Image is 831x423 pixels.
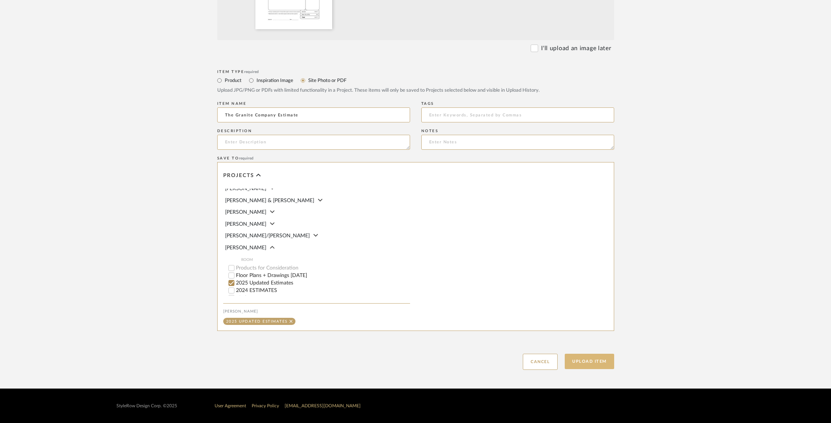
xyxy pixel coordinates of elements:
[226,320,288,323] div: 2025 Updated Estimates
[565,354,614,369] button: Upload Item
[285,404,361,408] a: [EMAIL_ADDRESS][DOMAIN_NAME]
[225,233,310,238] span: [PERSON_NAME]/[PERSON_NAME]
[217,70,614,74] div: Item Type
[541,44,611,53] label: I'll upload an image later
[236,288,410,293] label: 2024 ESTIMATES
[224,76,242,85] label: Product
[217,76,614,85] mat-radio-group: Select item type
[421,101,614,106] div: Tags
[217,101,410,106] div: Item name
[223,309,410,314] div: [PERSON_NAME]
[307,76,346,85] label: Site Photo or PDF
[217,156,614,161] div: Save To
[236,295,410,301] label: Kitchen
[225,210,266,215] span: [PERSON_NAME]
[252,404,279,408] a: Privacy Policy
[241,257,410,263] span: ROOM
[239,156,254,160] span: required
[225,186,266,191] span: [PERSON_NAME]
[421,107,614,122] input: Enter Keywords, Separated by Commas
[421,129,614,133] div: Notes
[217,107,410,122] input: Enter Name
[256,76,293,85] label: Inspiration Image
[523,354,558,370] button: Cancel
[217,87,614,94] div: Upload JPG/PNG or PDFs with limited functionality in a Project. These items will only be saved to...
[236,280,410,286] label: 2025 Updated Estimates
[225,245,266,250] span: [PERSON_NAME]
[217,129,410,133] div: Description
[225,198,314,203] span: [PERSON_NAME] & [PERSON_NAME]
[223,173,254,179] span: Projects
[244,70,259,74] span: required
[215,404,246,408] a: User Agreement
[116,403,177,409] div: StyleRow Design Corp. ©2025
[236,273,410,278] label: Floor Plans + Drawings [DATE]
[225,222,266,227] span: [PERSON_NAME]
